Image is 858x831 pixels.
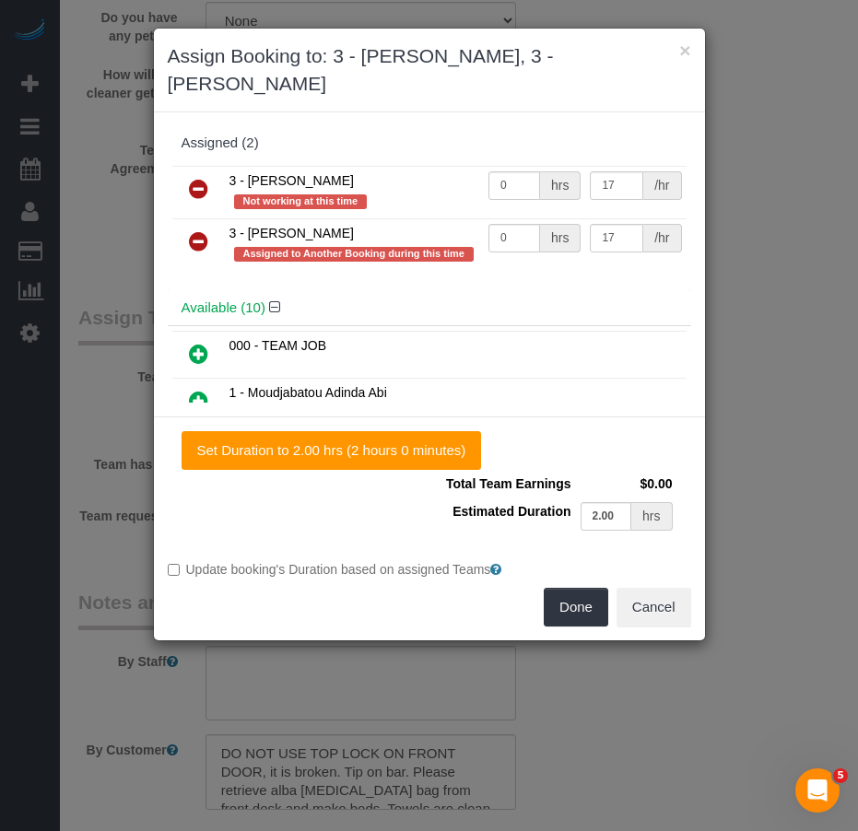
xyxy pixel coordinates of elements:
button: Set Duration to 2.00 hrs (2 hours 0 minutes) [182,431,482,470]
span: 5 [833,768,848,783]
span: 3 - [PERSON_NAME] [229,173,354,188]
span: Estimated Duration [453,504,570,519]
iframe: Intercom live chat [795,768,840,813]
td: $0.00 [576,470,677,497]
span: Assigned to Another Booking during this time [234,247,474,262]
span: 3 - [PERSON_NAME] [229,226,354,240]
input: Update booking's Duration based on assigned Teams [168,564,180,576]
label: Update booking's Duration based on assigned Teams [168,560,691,579]
td: Total Team Earnings [441,470,576,497]
div: /hr [643,171,681,200]
div: /hr [643,224,681,252]
h3: Assign Booking to: 3 - [PERSON_NAME], 3 - [PERSON_NAME] [168,42,691,98]
div: Assigned (2) [182,135,677,151]
span: Not working at this time [234,194,368,209]
div: hrs [540,171,581,200]
button: Done [544,588,608,626]
button: × [679,41,690,60]
div: hrs [631,502,672,531]
div: hrs [540,224,581,252]
button: Cancel [617,588,691,626]
span: 000 - TEAM JOB [229,338,327,353]
span: 1 - Moudjabatou Adinda Abi [229,385,387,400]
h4: Available (10) [182,300,677,316]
